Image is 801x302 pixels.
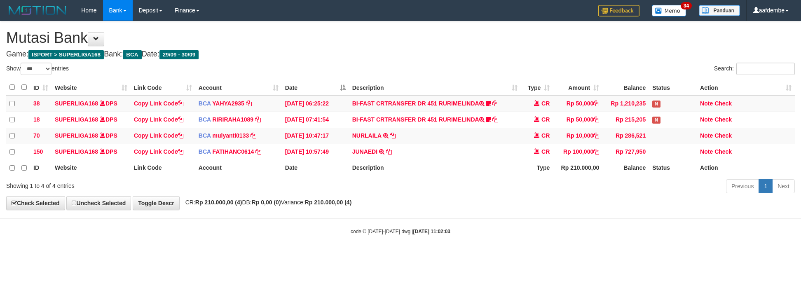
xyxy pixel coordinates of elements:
th: Rp 210.000,00 [553,160,602,176]
span: CR [541,100,550,107]
td: BI-FAST CRTRANSFER DR 451 RURIMELINDA [349,112,521,128]
th: Action: activate to sort column ascending [697,80,795,96]
span: 70 [33,132,40,139]
img: Feedback.jpg [598,5,639,16]
label: Search: [714,63,795,75]
a: Copy Rp 10,000 to clipboard [593,132,599,139]
span: CR [541,148,550,155]
label: Show entries [6,63,69,75]
span: 29/09 - 30/09 [159,50,199,59]
a: Note [700,132,713,139]
td: Rp 286,521 [602,128,649,144]
a: SUPERLIGA168 [55,100,98,107]
th: Balance [602,80,649,96]
td: Rp 215,205 [602,112,649,128]
th: Account [195,160,282,176]
th: Description: activate to sort column ascending [349,80,521,96]
th: Description [349,160,521,176]
td: [DATE] 07:41:54 [282,112,349,128]
a: Copy Link Code [134,132,184,139]
span: CR [541,116,550,123]
a: SUPERLIGA168 [55,116,98,123]
a: Copy Rp 100,000 to clipboard [593,148,599,155]
img: MOTION_logo.png [6,4,69,16]
span: ISPORT > SUPERLIGA168 [28,50,104,59]
span: BCA [199,100,211,107]
th: Link Code [131,160,195,176]
a: Copy JUNAEDI to clipboard [386,148,392,155]
a: YAHYA2935 [212,100,244,107]
td: DPS [52,128,131,144]
a: Copy Rp 50,000 to clipboard [593,116,599,123]
a: Check Selected [6,196,65,210]
a: Copy Rp 50,000 to clipboard [593,100,599,107]
strong: Rp 0,00 (0) [252,199,281,206]
span: 18 [33,116,40,123]
a: FATIHANC0614 [213,148,254,155]
td: Rp 100,000 [553,144,602,160]
span: BCA [199,116,211,123]
a: Note [700,116,713,123]
th: Date [282,160,349,176]
a: Copy mulyanti0133 to clipboard [251,132,256,139]
a: Check [714,132,732,139]
th: Balance [602,160,649,176]
a: Copy RIRIRAHA1089 to clipboard [255,116,261,123]
a: Copy NURLAILA to clipboard [390,132,396,139]
small: code © [DATE]-[DATE] dwg | [351,229,450,234]
strong: Rp 210.000,00 (4) [305,199,352,206]
a: Copy Link Code [134,100,184,107]
td: [DATE] 10:57:49 [282,144,349,160]
img: Button%20Memo.svg [652,5,686,16]
th: Status [649,160,697,176]
a: Uncheck Selected [66,196,131,210]
td: BI-FAST CRTRANSFER DR 451 RURIMELINDA [349,96,521,112]
th: Website: activate to sort column ascending [52,80,131,96]
span: Has Note [652,101,660,108]
th: Website [52,160,131,176]
a: Copy YAHYA2935 to clipboard [246,100,252,107]
th: ID [30,160,52,176]
a: Copy FATIHANC0614 to clipboard [255,148,261,155]
a: SUPERLIGA168 [55,148,98,155]
a: Previous [726,179,759,193]
th: Account: activate to sort column ascending [195,80,282,96]
span: CR [541,132,550,139]
input: Search: [736,63,795,75]
a: Copy Link Code [134,116,184,123]
a: Note [700,100,713,107]
td: Rp 1,210,235 [602,96,649,112]
a: Check [714,148,732,155]
a: Copy Link Code [134,148,184,155]
a: Check [714,116,732,123]
td: Rp 727,950 [602,144,649,160]
th: Date: activate to sort column descending [282,80,349,96]
td: [DATE] 10:47:17 [282,128,349,144]
td: DPS [52,144,131,160]
span: BCA [199,148,211,155]
td: DPS [52,96,131,112]
span: BCA [123,50,141,59]
h4: Game: Bank: Date: [6,50,795,59]
th: Amount: activate to sort column ascending [553,80,602,96]
th: Status [649,80,697,96]
a: NURLAILA [352,132,382,139]
th: ID: activate to sort column ascending [30,80,52,96]
span: 150 [33,148,43,155]
a: SUPERLIGA168 [55,132,98,139]
span: BCA [199,132,211,139]
a: Next [772,179,795,193]
td: Rp 50,000 [553,112,602,128]
h1: Mutasi Bank [6,30,795,46]
a: 1 [759,179,773,193]
span: 34 [681,2,692,9]
a: RIRIRAHA1089 [213,116,254,123]
th: Type: activate to sort column ascending [521,80,553,96]
select: Showentries [21,63,52,75]
a: Toggle Descr [133,196,180,210]
th: Type [521,160,553,176]
th: Link Code: activate to sort column ascending [131,80,195,96]
a: Copy BI-FAST CRTRANSFER DR 451 RURIMELINDA to clipboard [492,116,498,123]
span: CR: DB: Variance: [181,199,352,206]
span: Has Note [652,117,660,124]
